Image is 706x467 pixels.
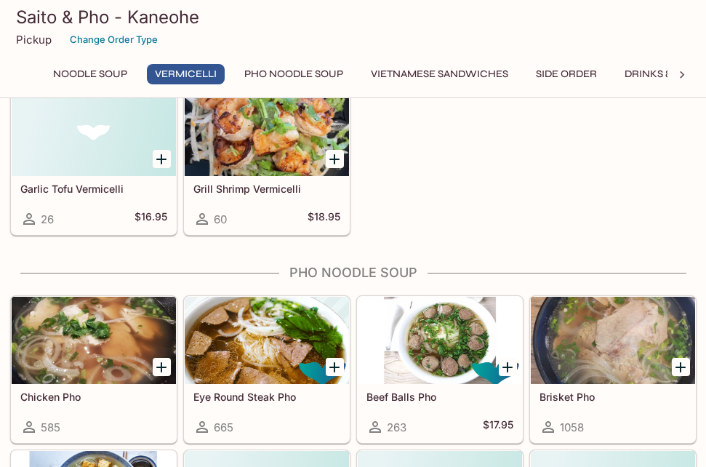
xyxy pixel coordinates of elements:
button: Add Brisket Pho [672,358,690,376]
a: Eye Round Steak Pho665 [184,296,350,443]
button: Side Order [528,64,605,84]
div: Chicken Pho [12,297,176,384]
h5: Beef Balls Pho [366,391,513,403]
p: Pickup [16,33,52,47]
h5: $17.95 [483,418,513,436]
h5: Eye Round Steak Pho [193,391,340,403]
h5: Garlic Tofu Vermicelli [20,183,167,195]
a: Brisket Pho1058 [530,296,696,443]
button: Vietnamese Sandwiches [363,64,516,84]
div: Brisket Pho [531,297,695,384]
button: Add Grill Shrimp Vermicelli [326,150,344,168]
button: Add Beef Balls Pho [499,358,517,376]
h3: Saito & Pho - Kaneohe [16,6,691,28]
div: Garlic Tofu Vermicelli [12,89,176,176]
h5: Chicken Pho [20,391,167,403]
button: Add Eye Round Steak Pho [326,358,344,376]
span: 263 [387,420,406,434]
button: Add Chicken Pho [153,358,171,376]
button: Vermicelli [147,64,225,84]
button: Change Order Type [63,28,164,51]
h5: $16.95 [135,210,167,228]
a: Garlic Tofu Vermicelli26$16.95 [11,88,177,235]
h5: Brisket Pho [539,391,686,403]
button: Pho Noodle Soup [236,64,351,84]
a: Beef Balls Pho263$17.95 [357,296,523,443]
button: Noodle Soup [45,64,135,84]
a: Chicken Pho585 [11,296,177,443]
div: Eye Round Steak Pho [185,297,349,384]
span: 1058 [560,420,584,434]
h4: Pho Noodle Soup [10,265,697,281]
span: 26 [41,212,54,226]
span: 665 [214,420,233,434]
h5: Grill Shrimp Vermicelli [193,183,340,195]
div: Beef Balls Pho [358,297,522,384]
h5: $18.95 [308,210,340,228]
span: 585 [41,420,60,434]
span: 60 [214,212,227,226]
a: Grill Shrimp Vermicelli60$18.95 [184,88,350,235]
div: Grill Shrimp Vermicelli [185,89,349,176]
button: Add Garlic Tofu Vermicelli [153,150,171,168]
